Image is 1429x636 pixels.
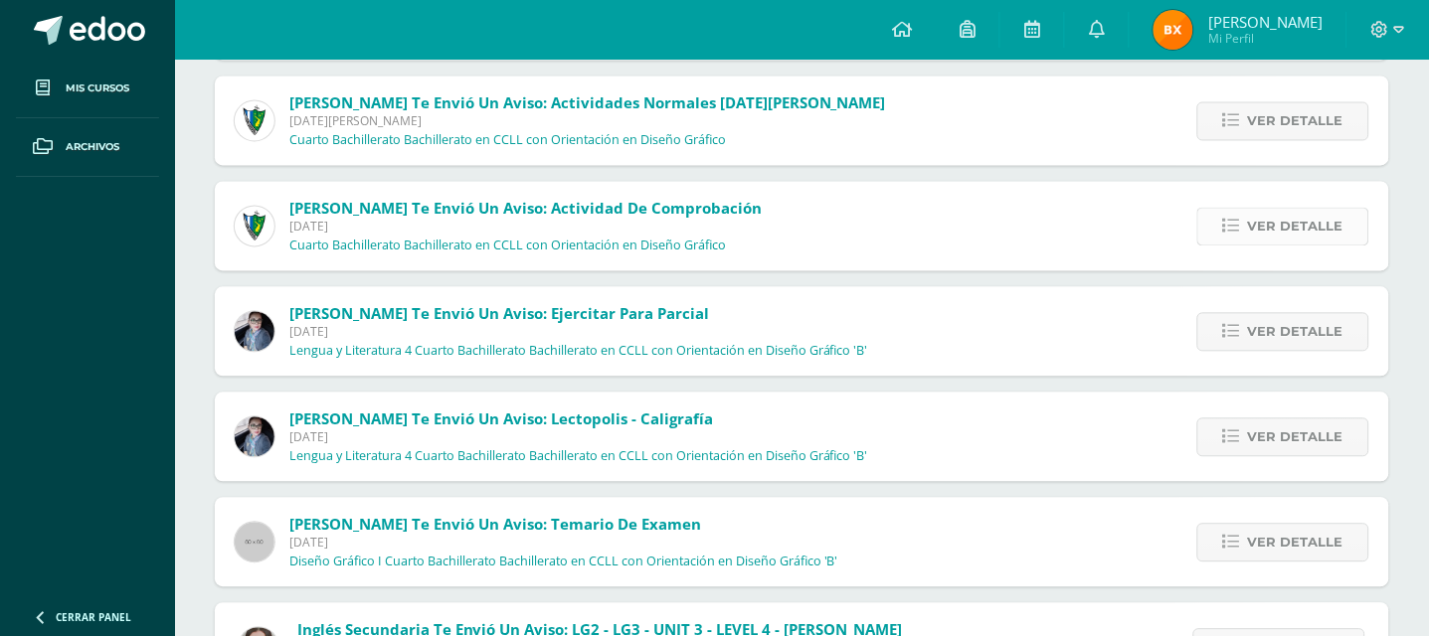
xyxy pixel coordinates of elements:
span: [PERSON_NAME] te envió un aviso: Temario de examen [289,515,701,535]
a: Mis cursos [16,60,159,118]
img: 1e9ea2312da8f31247f4faf874a4fe1a.png [1154,10,1193,50]
span: Ver detalle [1248,525,1343,561]
span: Ver detalle [1248,103,1343,140]
p: Cuarto Bachillerato Bachillerato en CCLL con Orientación en Diseño Gráfico [289,133,726,149]
span: [PERSON_NAME] te envió un aviso: Actividad de Comprobación [289,199,762,219]
span: [PERSON_NAME] te envió un aviso: Ejercitar para parcial [289,304,709,324]
span: [PERSON_NAME] te envió un aviso: Actividades Normales [DATE][PERSON_NAME] [289,93,886,113]
span: [DATE] [289,219,762,236]
span: Ver detalle [1248,419,1343,456]
img: 60x60 [235,523,274,562]
img: 9f174a157161b4ddbe12118a61fed988.png [235,207,274,246]
span: Ver detalle [1248,209,1343,245]
span: [PERSON_NAME] [1208,12,1323,32]
span: Mi Perfil [1208,30,1323,47]
a: Archivos [16,118,159,177]
span: Cerrar panel [56,610,131,624]
span: [DATE] [289,429,868,446]
img: 702136d6d401d1cd4ce1c6f6778c2e49.png [235,417,274,457]
span: [PERSON_NAME] te envió un aviso: Lectopolis - Caligrafía [289,409,713,429]
span: Ver detalle [1248,314,1343,351]
span: [DATE] [289,324,868,341]
span: [DATE] [289,535,838,552]
span: Archivos [66,139,119,155]
img: 9f174a157161b4ddbe12118a61fed988.png [235,101,274,141]
span: Mis cursos [66,80,129,96]
p: Cuarto Bachillerato Bachillerato en CCLL con Orientación en Diseño Gráfico [289,238,726,254]
p: Lengua y Literatura 4 Cuarto Bachillerato Bachillerato en CCLL con Orientación en Diseño Gráfico 'B' [289,344,868,360]
p: Lengua y Literatura 4 Cuarto Bachillerato Bachillerato en CCLL con Orientación en Diseño Gráfico 'B' [289,449,868,465]
p: Diseño Gráfico I Cuarto Bachillerato Bachillerato en CCLL con Orientación en Diseño Gráfico 'B' [289,555,838,570]
img: 702136d6d401d1cd4ce1c6f6778c2e49.png [235,312,274,352]
span: [DATE][PERSON_NAME] [289,113,886,130]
